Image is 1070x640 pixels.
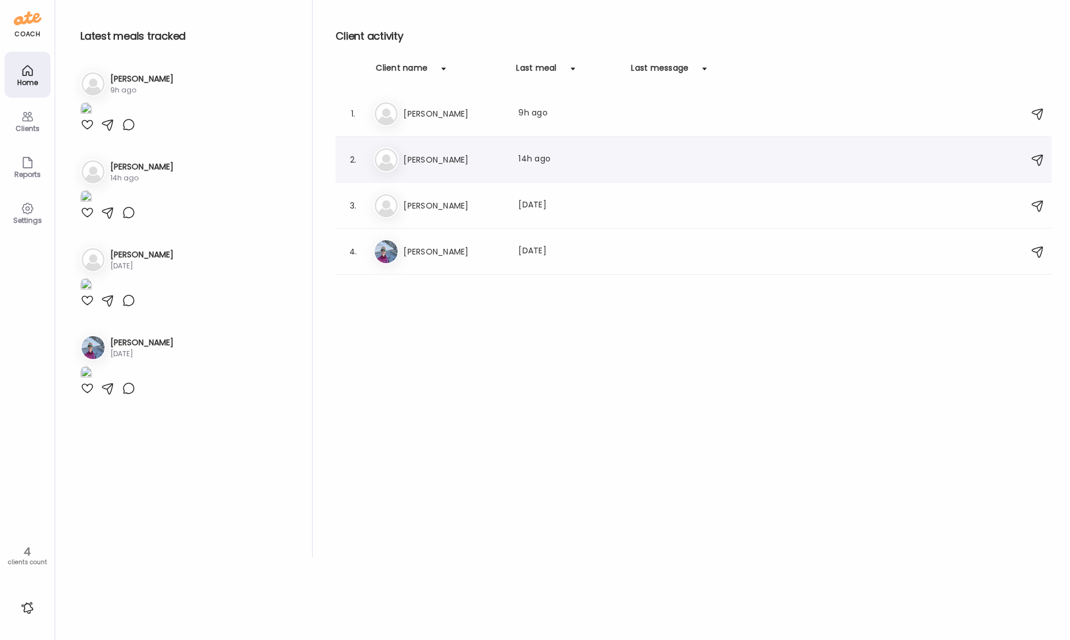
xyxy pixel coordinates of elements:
h3: [PERSON_NAME] [110,161,174,173]
div: Clients [7,125,48,132]
div: Last meal [516,62,556,80]
img: bg-avatar-default.svg [82,248,105,271]
div: 2. [346,153,360,167]
h3: [PERSON_NAME] [403,199,505,213]
div: 14h ago [518,153,619,167]
h3: [PERSON_NAME] [110,73,174,85]
div: 4. [346,245,360,259]
img: avatars%2FZNTbtC4OAYfluk2MuplJscLQkeE2 [375,240,398,263]
div: 1. [346,107,360,121]
div: [DATE] [518,199,619,213]
h2: Client activity [336,28,1052,45]
div: Reports [7,171,48,178]
img: bg-avatar-default.svg [375,194,398,217]
h3: [PERSON_NAME] [110,337,174,349]
img: images%2FVAmilhZcziejevklNQqJtrBcBD52%2FlglSTc9aPBLtLmc48iFD%2FnP7OEqGQB6AvHkclmCfv_1080 [80,190,92,206]
div: Client name [376,62,428,80]
div: clients count [4,558,51,566]
div: [DATE] [518,245,619,259]
img: bg-avatar-default.svg [375,148,398,171]
img: images%2FblWSTIpgEIR3pfRINLsBmUjfzpF3%2FHUsyFp1IQRSuSo1pg4sU%2FrNH3zwX5wThB8LiywZN6_1080 [80,278,92,294]
div: [DATE] [110,349,174,359]
img: bg-avatar-default.svg [82,72,105,95]
img: avatars%2FZNTbtC4OAYfluk2MuplJscLQkeE2 [82,336,105,359]
div: 3. [346,199,360,213]
h3: [PERSON_NAME] [403,153,505,167]
img: images%2FZNTbtC4OAYfluk2MuplJscLQkeE2%2FqN5XsMJ0eLxVhuPlInie%2F4eyo4YeKfIbg99QGlkgP_1080 [80,366,92,381]
div: Last message [631,62,688,80]
img: images%2FGKFXbmkc6cPLP0vp1vcobH7u7Ue2%2FgwB8x6To8LZ2xhCzx8qw%2FiNxSUn4MpaJkI2f7HuOB_1080 [80,102,92,118]
div: Home [7,79,48,86]
img: bg-avatar-default.svg [375,102,398,125]
div: Settings [7,217,48,224]
h2: Latest meals tracked [80,28,294,45]
div: 14h ago [110,173,174,183]
div: 4 [4,545,51,558]
div: coach [14,29,40,39]
img: bg-avatar-default.svg [82,160,105,183]
div: 9h ago [518,107,619,121]
img: ate [14,9,41,28]
h3: [PERSON_NAME] [403,107,505,121]
h3: [PERSON_NAME] [403,245,505,259]
div: 9h ago [110,85,174,95]
div: [DATE] [110,261,174,271]
h3: [PERSON_NAME] [110,249,174,261]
